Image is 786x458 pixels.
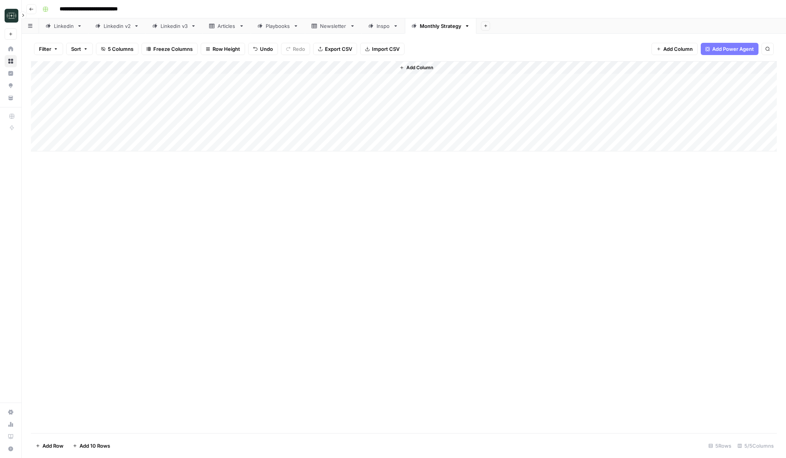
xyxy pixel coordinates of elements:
[281,43,310,55] button: Redo
[31,440,68,452] button: Add Row
[153,45,193,53] span: Freeze Columns
[203,18,251,34] a: Articles
[377,22,390,30] div: Inspo
[89,18,146,34] a: Linkedin v2
[5,406,17,418] a: Settings
[251,18,305,34] a: Playbooks
[362,18,405,34] a: Inspo
[54,22,74,30] div: Linkedin
[712,45,754,53] span: Add Power Agent
[293,45,305,53] span: Redo
[260,45,273,53] span: Undo
[68,440,115,452] button: Add 10 Rows
[218,22,236,30] div: Articles
[5,418,17,430] a: Usage
[406,64,433,71] span: Add Column
[405,18,476,34] a: Monthly Strategy
[5,443,17,455] button: Help + Support
[5,6,17,25] button: Workspace: Catalyst
[701,43,758,55] button: Add Power Agent
[5,430,17,443] a: Learning Hub
[396,63,436,73] button: Add Column
[5,43,17,55] a: Home
[266,22,290,30] div: Playbooks
[34,43,63,55] button: Filter
[39,18,89,34] a: Linkedin
[213,45,240,53] span: Row Height
[141,43,198,55] button: Freeze Columns
[663,45,693,53] span: Add Column
[161,22,188,30] div: Linkedin v3
[71,45,81,53] span: Sort
[146,18,203,34] a: Linkedin v3
[372,45,399,53] span: Import CSV
[201,43,245,55] button: Row Height
[5,67,17,80] a: Insights
[104,22,131,30] div: Linkedin v2
[313,43,357,55] button: Export CSV
[66,43,93,55] button: Sort
[320,22,347,30] div: Newsletter
[305,18,362,34] a: Newsletter
[651,43,698,55] button: Add Column
[5,55,17,67] a: Browse
[420,22,461,30] div: Monthly Strategy
[80,442,110,450] span: Add 10 Rows
[5,92,17,104] a: Your Data
[248,43,278,55] button: Undo
[360,43,404,55] button: Import CSV
[5,9,18,23] img: Catalyst Logo
[734,440,777,452] div: 5/5 Columns
[39,45,51,53] span: Filter
[325,45,352,53] span: Export CSV
[96,43,138,55] button: 5 Columns
[108,45,133,53] span: 5 Columns
[5,80,17,92] a: Opportunities
[42,442,63,450] span: Add Row
[705,440,734,452] div: 5 Rows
